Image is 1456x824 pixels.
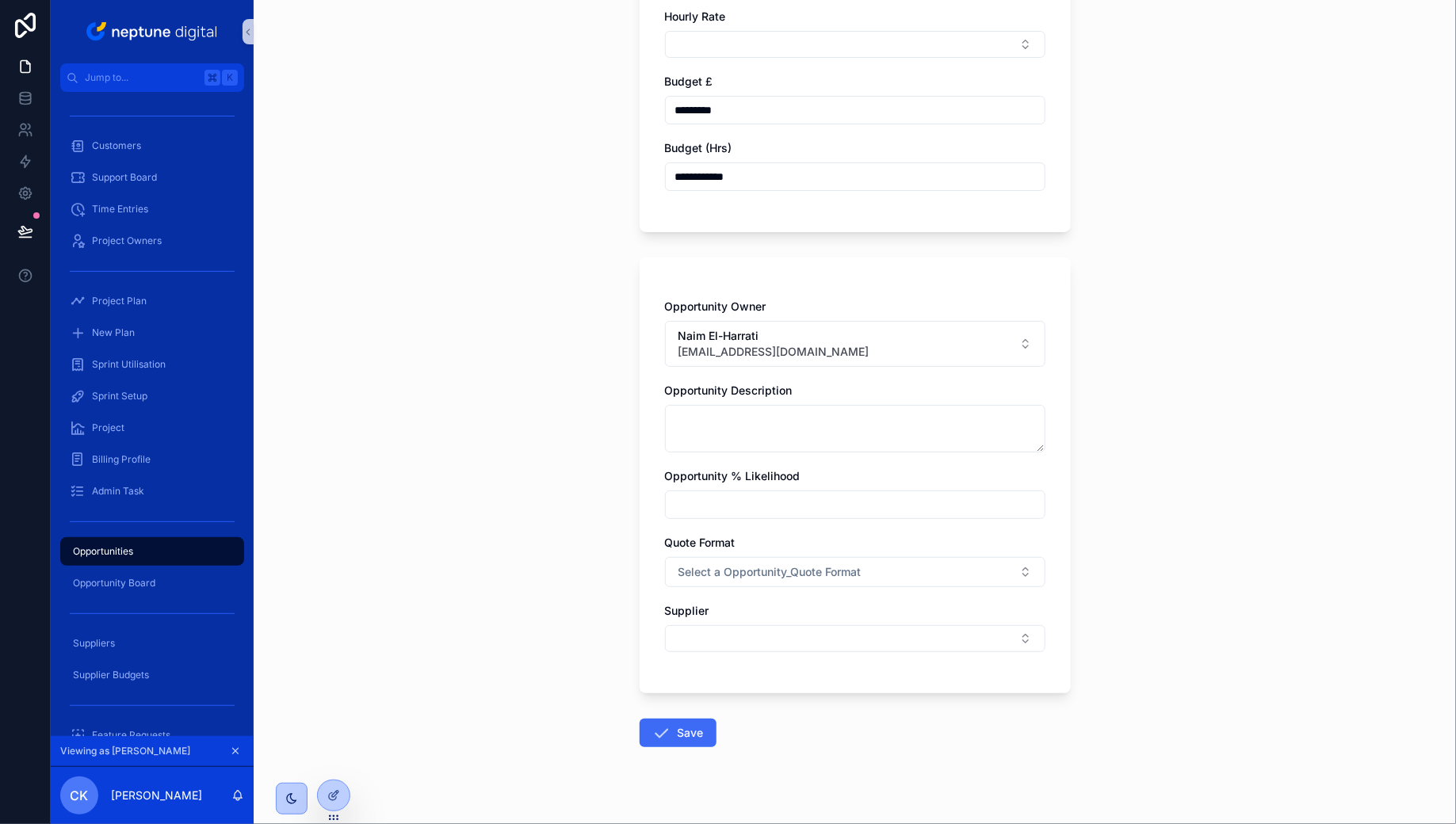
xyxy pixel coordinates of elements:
span: Hourly Rate [665,10,726,23]
a: Supplier Budgets [60,661,244,689]
span: Project Owners [92,235,162,247]
span: Viewing as [PERSON_NAME] [60,745,190,757]
span: Naim El-Harrati [678,328,869,344]
span: Support Board [92,171,157,184]
span: Select a Opportunity_Quote Format [678,564,862,580]
a: Project Owners [60,227,244,255]
span: Opportunity Board [73,577,155,589]
button: Select Button [665,31,1045,58]
span: Time Entries [92,203,148,216]
span: Supplier Budgets [73,669,149,681]
span: [EMAIL_ADDRESS][DOMAIN_NAME] [678,344,869,360]
span: Sprint Utilisation [92,358,166,371]
span: Project Plan [92,295,147,307]
span: Opportunities [73,545,133,558]
span: Budget (Hrs) [665,141,732,154]
span: Suppliers [73,637,115,650]
a: Time Entries [60,195,244,223]
a: Project Plan [60,287,244,315]
a: Customers [60,132,244,160]
a: Opportunity Board [60,569,244,597]
span: Opportunity % Likelihood [665,469,801,483]
span: Customers [92,139,141,152]
span: Opportunity Owner [665,299,766,313]
button: Save [640,719,717,747]
p: [PERSON_NAME] [111,788,202,803]
a: Sprint Utilisation [60,350,244,379]
img: App logo [83,19,222,44]
span: New Plan [92,326,135,339]
button: Jump to...K [60,63,244,92]
span: Quote Format [665,536,736,549]
a: Admin Task [60,477,244,505]
a: Project [60,414,244,442]
span: Jump to... [85,71,198,84]
a: Opportunities [60,537,244,566]
a: Support Board [60,163,244,192]
span: Admin Task [92,485,144,498]
a: Suppliers [60,629,244,658]
button: Select Button [665,321,1045,367]
span: Billing Profile [92,453,151,466]
span: K [224,71,236,84]
span: Supplier [665,604,709,617]
a: Billing Profile [60,445,244,474]
a: Sprint Setup [60,382,244,410]
span: Feature Requests [92,729,170,742]
a: Feature Requests [60,721,244,750]
span: Project [92,422,124,434]
span: CK [71,786,89,805]
a: New Plan [60,319,244,347]
span: Opportunity Description [665,383,793,397]
div: scrollable content [51,92,254,736]
span: Sprint Setup [92,390,147,402]
button: Select Button [665,625,1045,652]
span: Budget £ [665,74,713,88]
button: Select Button [665,557,1045,587]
